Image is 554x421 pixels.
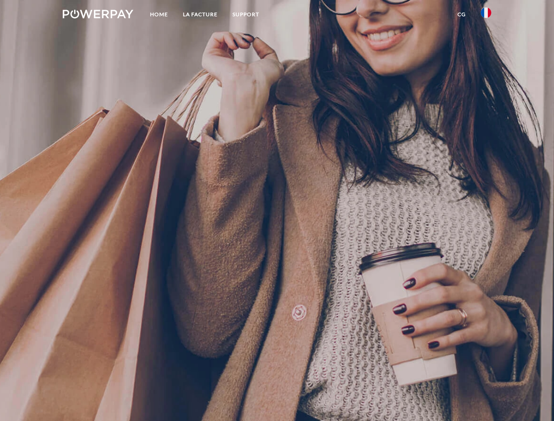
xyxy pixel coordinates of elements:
[481,7,491,18] img: fr
[225,7,267,22] a: Support
[175,7,225,22] a: LA FACTURE
[63,10,133,18] img: logo-powerpay-white.svg
[143,7,175,22] a: Home
[450,7,473,22] a: CG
